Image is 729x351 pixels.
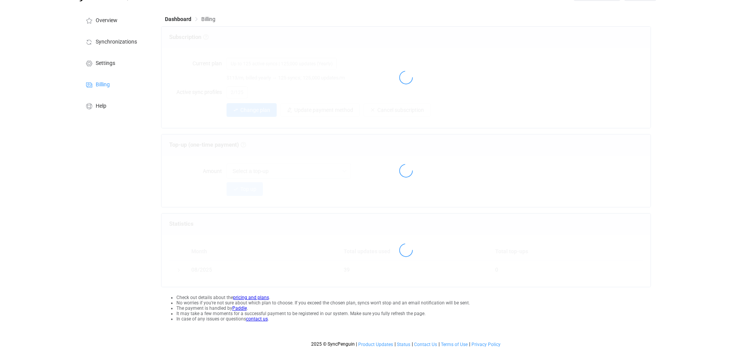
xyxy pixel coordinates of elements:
[246,316,268,322] a: contact us
[77,52,153,73] a: Settings
[77,95,153,116] a: Help
[176,311,651,316] li: It may take a few moments for a successful payment to be registered in our system. Make sure you ...
[412,341,413,347] span: |
[165,16,191,22] span: Dashboard
[440,342,468,347] a: Terms of Use
[232,306,247,311] a: Paddle
[397,342,410,347] span: Status
[96,39,137,45] span: Synchronizations
[96,103,106,109] span: Help
[233,295,269,300] a: pricing and plans
[77,9,153,31] a: Overview
[176,316,651,322] li: In case of any issues or questions .
[356,341,357,347] span: |
[77,73,153,95] a: Billing
[471,342,501,347] a: Privacy Policy
[176,306,651,311] li: The payment is handled by .
[414,342,437,347] span: Contact Us
[96,60,115,66] span: Settings
[471,342,501,347] span: Privacy Policy
[358,342,393,347] a: Product Updates
[165,16,215,22] div: Breadcrumb
[396,342,411,347] a: Status
[96,18,117,24] span: Overview
[311,341,355,347] span: 2025 © SyncPenguin
[176,300,651,306] li: No worries if you're not sure about which plan to choose. If you exceed the chosen plan, syncs wo...
[469,341,470,347] span: |
[441,342,468,347] span: Terms of Use
[96,82,110,88] span: Billing
[201,16,215,22] span: Billing
[439,341,440,347] span: |
[414,342,437,347] a: Contact Us
[77,31,153,52] a: Synchronizations
[176,295,651,300] li: Check out details about the .
[395,341,396,347] span: |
